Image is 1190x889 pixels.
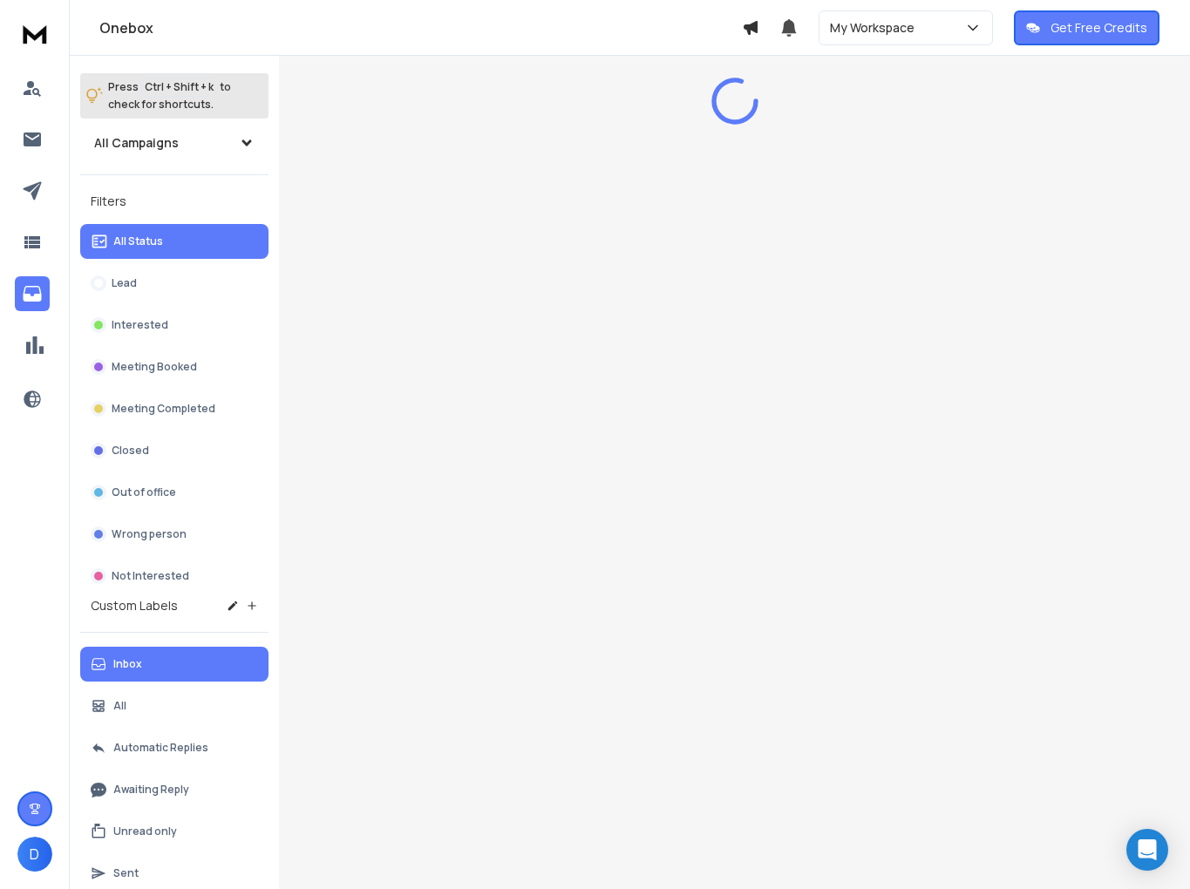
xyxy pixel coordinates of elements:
button: D [17,837,52,872]
p: My Workspace [830,19,921,37]
img: logo [17,17,52,50]
p: Get Free Credits [1051,19,1147,37]
button: Get Free Credits [1014,10,1159,45]
div: Open Intercom Messenger [1126,829,1168,871]
h1: Onebox [99,17,742,38]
